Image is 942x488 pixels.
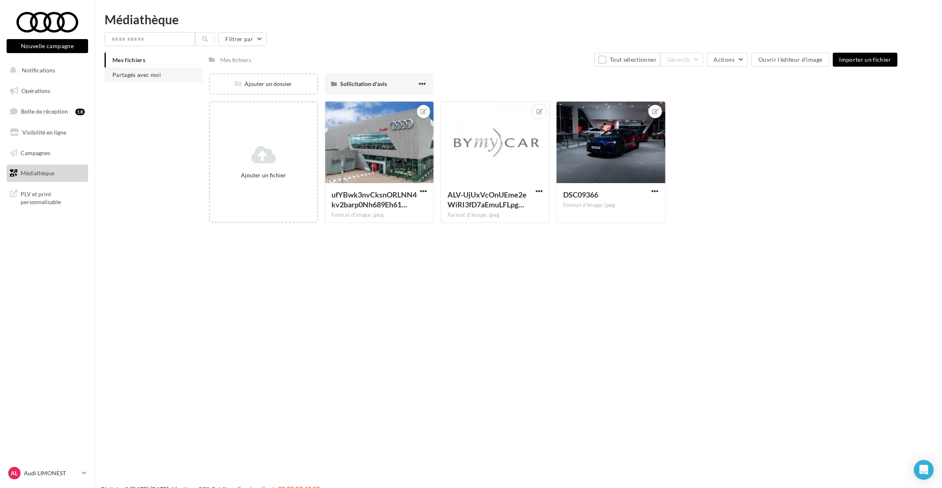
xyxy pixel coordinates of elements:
span: Partagés avec moi [112,71,161,78]
button: Importer un fichier [833,53,898,67]
button: Filtrer par [218,32,267,46]
a: AL Audi LIMONEST [7,465,88,481]
a: Médiathèque [5,165,90,182]
div: Format d'image: jpeg [448,211,543,219]
span: Médiathèque [21,170,54,177]
button: Actions [707,53,748,67]
span: Notifications [22,67,55,74]
button: Nouvelle campagne [7,39,88,53]
span: PLV et print personnalisable [21,188,85,206]
a: PLV et print personnalisable [5,185,90,209]
div: Ajouter un dossier [210,80,317,88]
div: Médiathèque [105,13,932,26]
button: Notifications [5,62,86,79]
a: Visibilité en ligne [5,124,90,141]
span: ALV-UjUxVcOnUEme2eWiRI3fD7aEmuLFLpgbXCsVPxlQeYCxe1Z9E6X4 [448,190,527,209]
span: Actions [714,56,734,63]
span: Importer un fichier [839,56,891,63]
div: Mes fichiers [220,56,251,64]
span: AL [11,469,18,477]
a: Boîte de réception18 [5,102,90,120]
div: Format d'image: jpeg [332,211,427,219]
span: Campagnes [21,149,50,156]
span: Boîte de réception [21,108,68,115]
button: Tout sélectionner [595,53,660,67]
span: Mes fichiers [112,56,145,63]
span: DSC09366 [563,190,598,199]
span: (0) [683,56,690,63]
span: ufYBwk3nvCksnORLNN4kv2barp0Nh689Eh61aIGE6WdyJcSgoJV3TuQku3m65qSZVW4KNx_erELNrnqYAA=s0 [332,190,417,209]
p: Audi LIMONEST [24,469,79,477]
div: Ajouter un fichier [213,171,313,179]
div: 18 [75,109,85,115]
div: Format d'image: jpeg [563,202,658,209]
a: Opérations [5,82,90,100]
div: Open Intercom Messenger [914,460,934,480]
span: Opérations [21,87,50,94]
span: Visibilité en ligne [22,129,66,136]
span: Sollicitation d'avis [340,80,387,87]
button: Ouvrir l'éditeur d'image [751,53,829,67]
a: Campagnes [5,144,90,162]
button: Gérer(0) [660,53,704,67]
